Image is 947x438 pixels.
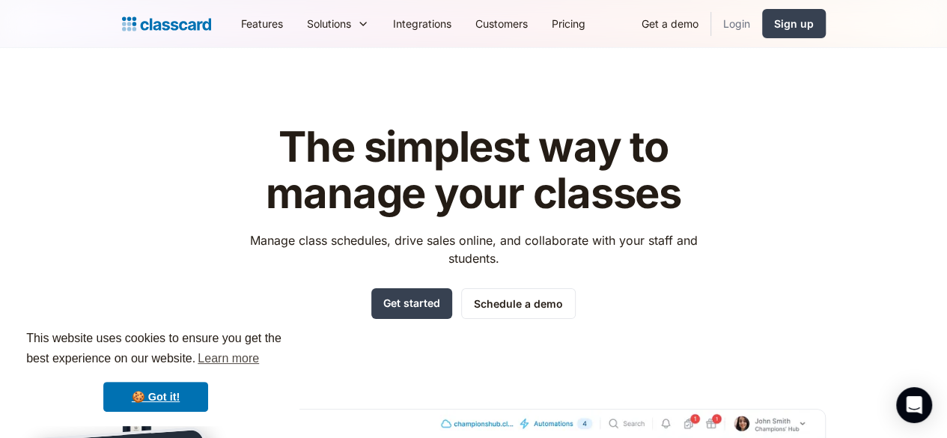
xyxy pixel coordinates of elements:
div: Solutions [295,7,381,40]
a: Pricing [540,7,597,40]
a: Integrations [381,7,463,40]
span: This website uses cookies to ensure you get the best experience on our website. [26,329,285,370]
a: Login [711,7,762,40]
a: Features [229,7,295,40]
div: Solutions [307,16,351,31]
a: Sign up [762,9,826,38]
a: dismiss cookie message [103,382,208,412]
a: Get a demo [630,7,710,40]
div: cookieconsent [12,315,299,426]
div: Open Intercom Messenger [896,387,932,423]
p: Manage class schedules, drive sales online, and collaborate with your staff and students. [236,231,711,267]
div: Sign up [774,16,814,31]
h1: The simplest way to manage your classes [236,124,711,216]
a: Logo [122,13,211,34]
a: Get started [371,288,452,319]
a: learn more about cookies [195,347,261,370]
a: Schedule a demo [461,288,576,319]
a: Customers [463,7,540,40]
